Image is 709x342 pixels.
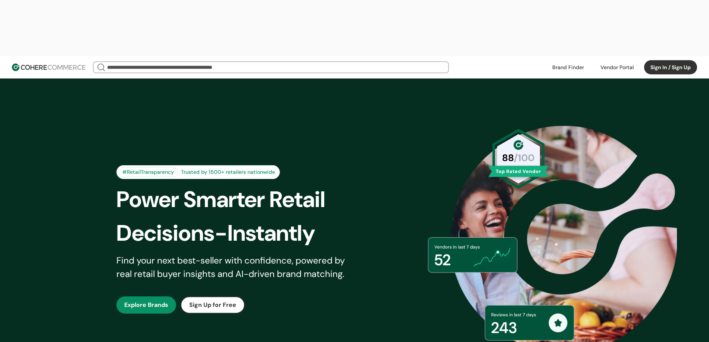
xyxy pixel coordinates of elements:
div: Power Smarter Retail [116,183,367,216]
img: Cohere Logo [12,64,85,71]
div: Find your next best-seller with confidence, powered by real retail buyer insights and AI-driven b... [116,254,354,281]
div: Trusted by 1500+ retailers nationwide [178,168,278,176]
button: Sign In / Sign Up [644,60,697,74]
div: Decisions-Instantly [116,216,367,250]
button: Sign Up for Free [181,296,245,314]
button: Explore Brands [116,296,176,314]
div: #RetailTransparency [118,167,178,177]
